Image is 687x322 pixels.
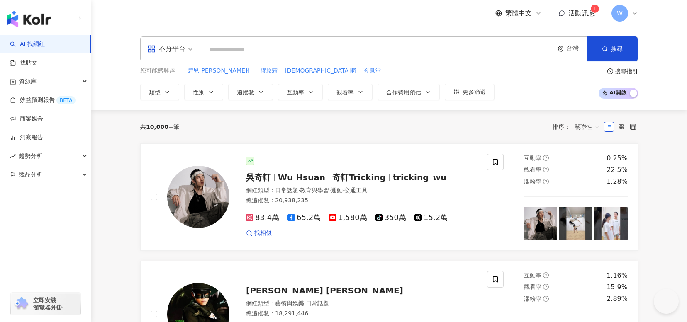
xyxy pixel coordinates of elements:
span: 趨勢分析 [19,147,42,165]
div: 總追蹤數 ： 20,938,235 [246,196,477,205]
button: 互動率 [278,84,323,100]
span: 活動訊息 [568,9,595,17]
span: [DEMOGRAPHIC_DATA]將 [285,67,356,75]
span: 玄鳳堂 [363,67,381,75]
span: 奇軒Tricking [332,172,386,182]
span: 競品分析 [19,165,42,184]
span: 觀看率 [524,283,541,290]
span: question-circle [543,296,549,302]
img: post-image [559,207,592,240]
span: 350萬 [375,213,406,222]
button: 搜尋 [587,36,638,61]
span: question-circle [543,284,549,290]
span: 觀看率 [336,89,354,96]
span: 資源庫 [19,72,37,91]
button: [DEMOGRAPHIC_DATA]將 [284,66,357,75]
span: 互動率 [524,272,541,278]
span: tricking_wu [393,172,447,182]
span: 膠原霜 [260,67,278,75]
a: 找相似 [246,229,272,237]
button: 性別 [184,84,223,100]
a: 找貼文 [10,59,37,67]
div: 0.25% [607,154,628,163]
sup: 1 [591,5,599,13]
span: · [343,187,344,194]
div: 15.9% [607,283,628,292]
span: 漲粉率 [524,295,541,302]
a: 效益預測報告BETA [10,96,76,104]
span: Wu Hsuan [278,172,325,182]
span: W [617,9,623,18]
button: 類型 [140,84,179,100]
span: 碧兒[PERSON_NAME]仕 [188,67,253,75]
span: 運動 [331,187,343,194]
span: 立即安裝 瀏覽器外掛 [33,296,62,311]
img: chrome extension [13,297,29,310]
span: 找相似 [254,229,272,237]
span: 教育與學習 [300,187,329,194]
button: 追蹤數 [228,84,273,100]
span: appstore [147,45,156,53]
div: 搜尋指引 [615,68,638,75]
span: 關聯性 [575,120,599,133]
span: question-circle [543,155,549,161]
div: 網紅類型 ： [246,300,477,308]
span: question-circle [607,68,613,74]
span: 83.4萬 [246,213,279,222]
span: 合作費用預估 [386,89,421,96]
span: · [298,187,300,194]
button: 觀看率 [328,84,373,100]
img: post-image [524,207,558,240]
span: · [304,300,306,307]
span: 日常話題 [306,300,329,307]
span: · [329,187,331,194]
span: 更多篩選 [463,89,486,95]
div: 不分平台 [147,42,185,56]
span: 吳奇軒 [246,172,271,182]
span: 藝術與娛樂 [275,300,304,307]
a: KOL Avatar吳奇軒Wu Hsuan奇軒Trickingtricking_wu網紅類型：日常話題·教育與學習·運動·交通工具總追蹤數：20,938,23583.4萬65.2萬1,580萬3... [140,143,638,251]
img: KOL Avatar [167,166,229,228]
button: 玄鳳堂 [363,66,381,75]
span: 追蹤數 [237,89,254,96]
span: 您可能感興趣： [140,67,181,75]
div: 1.28% [607,177,628,186]
span: [PERSON_NAME] [PERSON_NAME] [246,286,403,295]
span: 類型 [149,89,161,96]
span: 性別 [193,89,205,96]
div: 總追蹤數 ： 18,291,446 [246,310,477,318]
button: 合作費用預估 [378,84,440,100]
div: 網紅類型 ： [246,186,477,195]
img: logo [7,11,51,27]
div: 台灣 [566,45,587,52]
span: question-circle [543,272,549,278]
img: post-image [594,207,628,240]
span: 互動率 [287,89,304,96]
a: 洞察報告 [10,133,43,142]
span: 1,580萬 [329,213,367,222]
a: 商案媒合 [10,115,43,123]
button: 更多篩選 [445,84,495,100]
button: 膠原霜 [260,66,278,75]
span: 互動率 [524,155,541,161]
span: 漲粉率 [524,178,541,185]
span: environment [558,46,564,52]
div: 排序： [553,120,604,133]
span: question-circle [543,167,549,172]
span: 1 [593,6,597,12]
span: 日常話題 [275,187,298,194]
span: 觀看率 [524,166,541,173]
div: 2.89% [607,294,628,303]
span: 15.2萬 [414,213,448,222]
span: 繁體中文 [505,9,532,18]
div: 共 筆 [140,123,179,130]
span: 65.2萬 [287,213,321,222]
span: 交通工具 [344,187,368,194]
span: 10,000+ [146,123,173,130]
span: 搜尋 [611,46,623,52]
span: question-circle [543,179,549,184]
div: 1.16% [607,271,628,280]
button: 碧兒[PERSON_NAME]仕 [187,66,253,75]
a: searchAI 找網紅 [10,40,45,48]
div: 22.5% [607,165,628,174]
